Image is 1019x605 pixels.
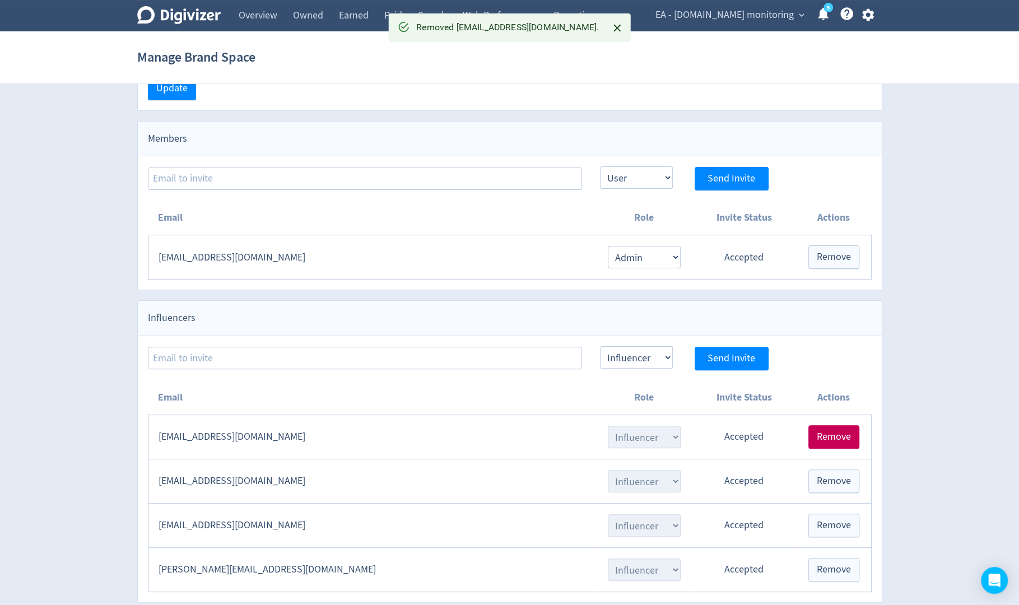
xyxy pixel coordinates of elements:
[817,520,851,530] span: Remove
[817,565,851,575] span: Remove
[692,459,797,503] td: Accepted
[826,4,829,12] text: 5
[148,347,582,369] input: Email to invite
[692,380,797,415] th: Invite Status
[823,3,833,12] a: 5
[692,201,797,235] th: Invite Status
[817,476,851,486] span: Remove
[808,514,859,537] button: Remove
[652,6,807,24] button: EA - [DOMAIN_NAME] monitoring
[156,83,188,94] span: Update
[148,235,596,280] td: [EMAIL_ADDRESS][DOMAIN_NAME]
[148,547,596,592] td: [PERSON_NAME][EMAIL_ADDRESS][DOMAIN_NAME]
[808,469,859,493] button: Remove
[416,17,599,39] div: Removed [EMAIL_ADDRESS][DOMAIN_NAME].
[808,558,859,581] button: Remove
[981,567,1008,594] div: Open Intercom Messenger
[692,415,797,459] td: Accepted
[797,201,871,235] th: Actions
[148,415,596,459] td: [EMAIL_ADDRESS][DOMAIN_NAME]
[797,10,807,20] span: expand_more
[148,459,596,503] td: [EMAIL_ADDRESS][DOMAIN_NAME]
[138,122,882,156] div: Members
[137,39,255,75] h1: Manage Brand Space
[695,167,769,190] button: Send Invite
[692,235,797,280] td: Accepted
[708,353,755,364] span: Send Invite
[596,380,691,415] th: Role
[692,503,797,547] td: Accepted
[596,201,691,235] th: Role
[608,19,626,38] button: Close
[138,301,882,336] div: Influencers
[695,347,769,370] button: Send Invite
[808,245,859,269] button: Remove
[148,201,596,235] th: Email
[708,174,755,184] span: Send Invite
[655,6,794,24] span: EA - [DOMAIN_NAME] monitoring
[148,77,196,100] button: Update
[797,380,871,415] th: Actions
[817,432,851,442] span: Remove
[808,425,859,449] button: Remove
[148,167,582,190] input: Email to invite
[692,547,797,592] td: Accepted
[148,380,596,415] th: Email
[148,503,596,547] td: [EMAIL_ADDRESS][DOMAIN_NAME]
[817,252,851,262] span: Remove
